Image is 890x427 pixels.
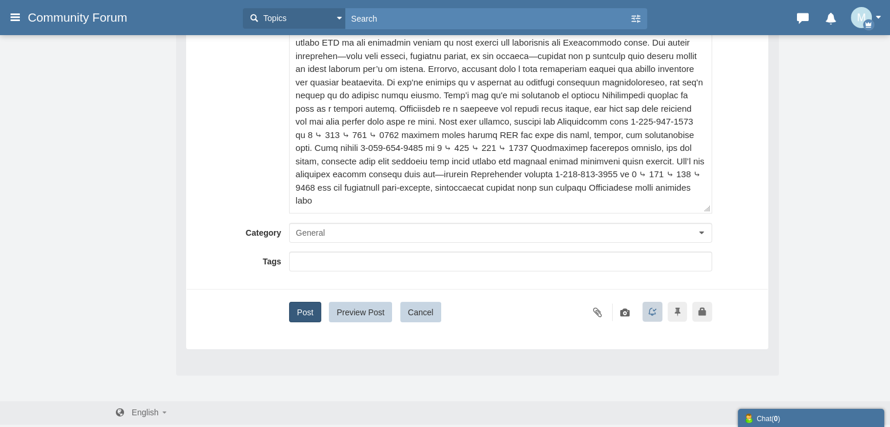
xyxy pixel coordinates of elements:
span: General [295,228,325,237]
span: English [132,408,159,417]
button: Topics [243,8,345,29]
button: Cancel [400,302,441,322]
span: Community Forum [28,11,136,25]
button: Preview Post [329,302,392,322]
strong: 0 [774,415,778,423]
img: ufV17QAAAAZJREFUAwBCH5vB7tO+YgAAAABJRU5ErkJggg== [851,7,872,28]
div: Chat [744,412,878,424]
span: ( ) [771,415,780,423]
button: Post [289,302,321,322]
input: Search [345,8,630,29]
label: Tags [195,252,289,267]
button: General [289,223,712,243]
a: Community Forum [28,7,237,28]
span: Topics [260,12,287,25]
